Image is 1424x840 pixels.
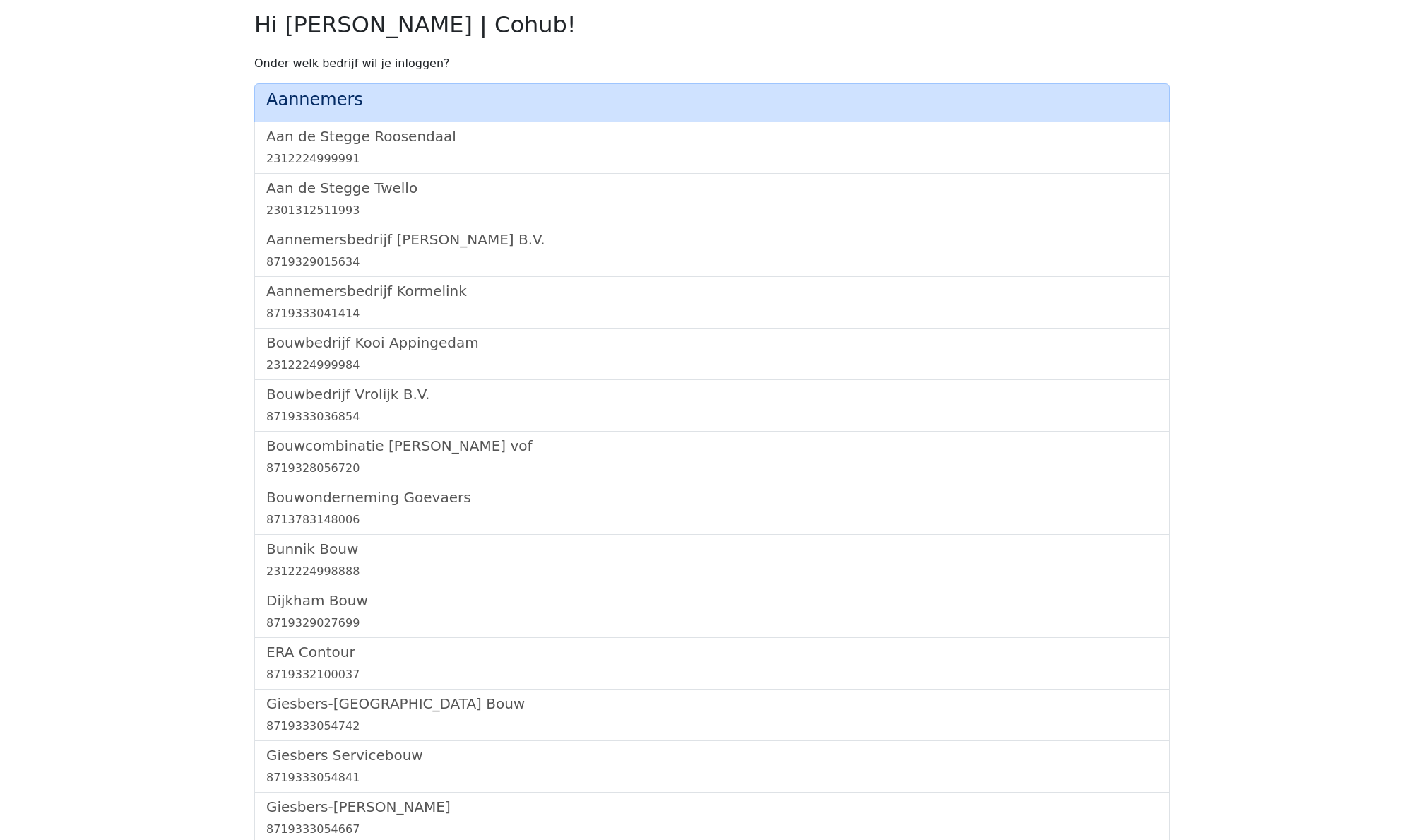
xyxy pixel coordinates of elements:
[266,769,1158,786] div: 8719333054841
[266,644,1158,661] h5: ERA Contour
[266,798,1158,838] a: Giesbers-[PERSON_NAME]8719333054667
[266,563,1158,580] div: 2312224998888
[266,179,1158,219] a: Aan de Stegge Twello2301312511993
[266,231,1158,271] a: Aannemersbedrijf [PERSON_NAME] B.V.8719329015634
[266,334,1158,351] h5: Bouwbedrijf Kooi Appingedam
[266,334,1158,374] a: Bouwbedrijf Kooi Appingedam2312224999984
[266,408,1158,425] div: 8719333036854
[266,128,1158,145] h5: Aan de Stegge Roosendaal
[266,231,1158,248] h5: Aannemersbedrijf [PERSON_NAME] B.V.
[266,202,1158,219] div: 2301312511993
[266,254,1158,271] div: 8719329015634
[266,489,1158,506] h5: Bouwonderneming Goevaers
[266,592,1158,609] h5: Dijkham Bouw
[266,283,1158,322] a: Aannemersbedrijf Kormelink8719333041414
[266,357,1158,374] div: 2312224999984
[266,747,1158,786] a: Giesbers Servicebouw8719333054841
[266,695,1158,735] a: Giesbers-[GEOGRAPHIC_DATA] Bouw8719333054742
[266,386,1158,425] a: Bouwbedrijf Vrolijk B.V.8719333036854
[266,90,1158,110] h4: Aannemers
[266,460,1158,477] div: 8719328056720
[266,489,1158,528] a: Bouwonderneming Goevaers8713783148006
[266,798,1158,815] h5: Giesbers-[PERSON_NAME]
[266,615,1158,632] div: 8719329027699
[266,437,1158,477] a: Bouwcombinatie [PERSON_NAME] vof8719328056720
[266,511,1158,528] div: 8713783148006
[266,150,1158,167] div: 2312224999991
[254,11,1170,38] h2: Hi [PERSON_NAME] | Cohub!
[266,666,1158,683] div: 8719332100037
[266,128,1158,167] a: Aan de Stegge Roosendaal2312224999991
[254,55,1170,72] p: Onder welk bedrijf wil je inloggen?
[266,718,1158,735] div: 8719333054742
[266,821,1158,838] div: 8719333054667
[266,305,1158,322] div: 8719333041414
[266,283,1158,300] h5: Aannemersbedrijf Kormelink
[266,179,1158,196] h5: Aan de Stegge Twello
[266,386,1158,403] h5: Bouwbedrijf Vrolijk B.V.
[266,747,1158,764] h5: Giesbers Servicebouw
[266,644,1158,683] a: ERA Contour8719332100037
[266,540,1158,580] a: Bunnik Bouw2312224998888
[266,592,1158,632] a: Dijkham Bouw8719329027699
[266,540,1158,557] h5: Bunnik Bouw
[266,437,1158,454] h5: Bouwcombinatie [PERSON_NAME] vof
[266,695,1158,712] h5: Giesbers-[GEOGRAPHIC_DATA] Bouw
